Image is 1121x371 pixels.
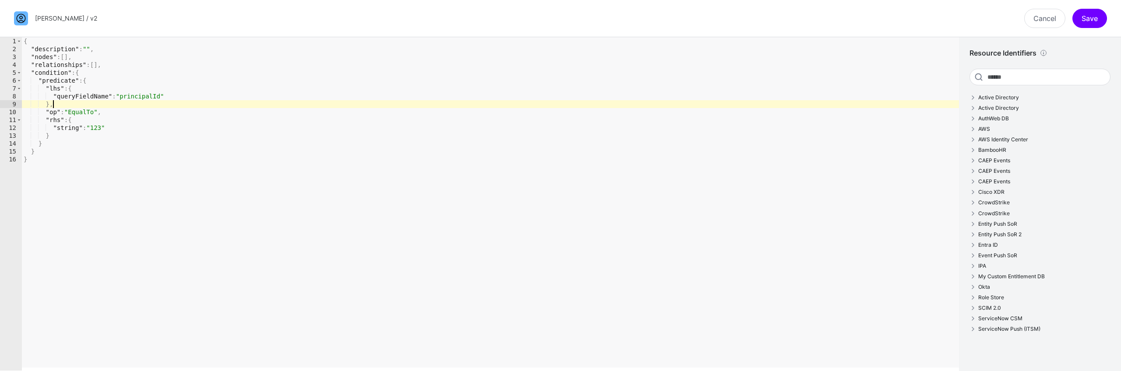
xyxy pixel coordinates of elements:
div: CrowdStrike [978,198,1110,207]
div: Event Push SoR [978,251,1110,260]
h4: Resource Identifiers [969,48,1036,58]
div: Active Directory [978,104,1110,112]
div: Role Store [978,293,1110,302]
div: Okta [978,283,1110,291]
div: IPA [978,262,1110,270]
h3: [PERSON_NAME] / v2 [35,14,98,23]
div: SCIM 2.0 [978,304,1110,312]
div: CrowdStrike [978,209,1110,218]
div: Active Directory [978,93,1110,102]
div: AWS Identity Center [978,135,1110,144]
div: Cisco XDR [978,188,1110,196]
div: BambooHR [978,146,1110,154]
div: Entity Push SoR [978,220,1110,228]
div: ServiceNow CSM [978,314,1110,323]
span: Toggle code folding, rows 7 through 9 [17,84,21,92]
div: ServiceNow Push (ITSM) [978,325,1110,333]
div: CAEP Events [978,156,1110,165]
span: Toggle code folding, rows 11 through 13 [17,116,21,124]
div: CAEP Events [978,177,1110,186]
a: Cancel [1024,9,1065,28]
div: Entra ID [978,241,1110,249]
span: Toggle code folding, rows 5 through 15 [17,69,21,77]
div: My Custom Entitlement DB [978,272,1110,281]
div: AWS [978,125,1110,133]
span: Toggle code folding, rows 6 through 14 [17,77,21,84]
span: Toggle code folding, rows 1 through 16 [17,37,21,45]
div: Entity Push SoR 2 [978,230,1110,239]
button: Save [1072,9,1107,28]
div: CAEP Events [978,167,1110,175]
div: AuthWeb DB [978,114,1110,123]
